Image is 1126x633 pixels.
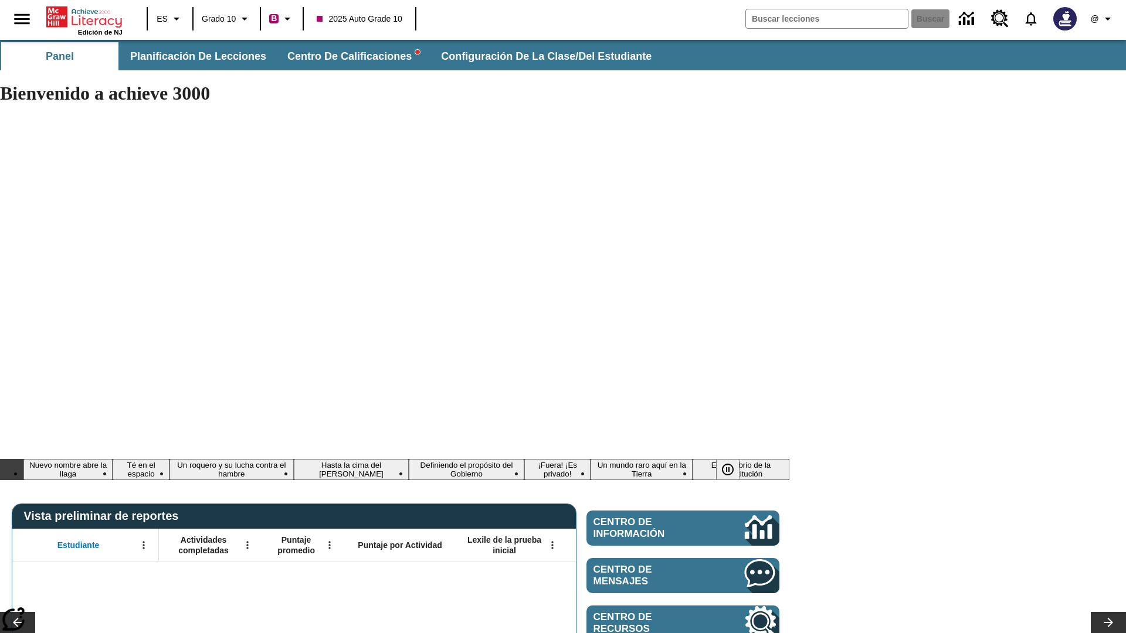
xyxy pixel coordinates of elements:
span: Panel [46,50,74,63]
button: Centro de calificaciones [278,42,429,70]
span: Puntaje por Actividad [358,540,442,550]
span: Centro de información [593,516,704,540]
button: Grado: Grado 10, Elige un grado [197,8,256,29]
div: Pausar [716,459,751,480]
button: Escoja un nuevo avatar [1046,4,1084,34]
button: Boost El color de la clase es rojo violeta. Cambiar el color de la clase. [264,8,299,29]
a: Centro de información [586,511,779,546]
span: Actividades completadas [165,535,242,556]
button: Diapositiva 4 Hasta la cima del monte Tai [294,459,409,480]
span: Grado 10 [202,13,236,25]
button: Abrir menú [239,536,256,554]
a: Centro de mensajes [586,558,779,593]
span: Centro de calificaciones [287,50,420,63]
button: Perfil/Configuración [1084,8,1121,29]
span: Vista preliminar de reportes [23,509,184,523]
span: @ [1090,13,1098,25]
button: Planificación de lecciones [121,42,276,70]
button: Panel [1,42,118,70]
a: Portada [46,5,123,29]
input: Buscar campo [746,9,908,28]
a: Notificaciones [1016,4,1046,34]
span: Edición de NJ [78,29,123,36]
button: Pausar [716,459,740,480]
span: Configuración de la clase/del estudiante [441,50,652,63]
button: Abrir menú [544,536,561,554]
button: Diapositiva 2 Té en el espacio [113,459,169,480]
button: Diapositiva 7 Un mundo raro aquí en la Tierra [591,459,693,480]
button: Diapositiva 1 Nuevo nombre abre la llaga [23,459,113,480]
button: Diapositiva 5 Definiendo el propósito del Gobierno [409,459,524,480]
div: Portada [46,4,123,36]
span: Planificación de lecciones [130,50,266,63]
svg: writing assistant alert [415,50,420,55]
button: Abrir menú [321,536,338,554]
button: Diapositiva 3 Un roquero y su lucha contra el hambre [169,459,294,480]
button: Abrir el menú lateral [5,2,39,36]
span: ES [157,13,168,25]
button: Configuración de la clase/del estudiante [432,42,661,70]
span: B [271,11,277,26]
span: Centro de mensajes [593,564,709,587]
button: Carrusel de lecciones, seguir [1091,612,1126,633]
span: Estudiante [57,540,100,550]
a: Centro de información [952,3,984,35]
span: 2025 Auto Grade 10 [317,13,402,25]
button: Abrir menú [135,536,152,554]
button: Diapositiva 8 El equilibrio de la Constitución [693,459,789,480]
button: Diapositiva 6 ¡Fuera! ¡Es privado! [524,459,591,480]
span: Puntaje promedio [268,535,324,556]
span: Lexile de la prueba inicial [462,535,547,556]
a: Centro de recursos, Se abrirá en una pestaña nueva. [984,3,1016,35]
button: Lenguaje: ES, Selecciona un idioma [151,8,189,29]
img: Avatar [1053,7,1077,30]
